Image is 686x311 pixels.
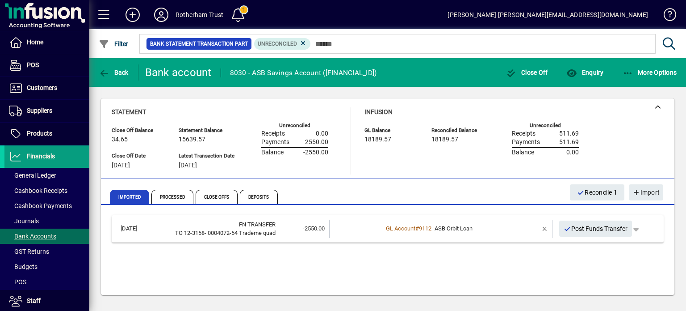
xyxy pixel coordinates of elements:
[4,77,89,99] a: Customers
[303,225,325,232] span: -2550.00
[9,233,56,240] span: Bank Accounts
[506,69,548,76] span: Close Off
[279,123,310,128] label: Unreconciled
[179,128,234,133] span: Statement Balance
[4,213,89,229] a: Journals
[564,222,628,236] span: Post Funds Transfer
[4,244,89,259] a: GST Returns
[620,64,679,81] button: More Options
[386,225,415,232] span: GL Account
[4,100,89,122] a: Suppliers
[150,39,248,48] span: Bank Statement Transaction Part
[27,297,41,304] span: Staff
[112,136,128,143] span: 34.65
[254,38,311,50] mat-chip: Reconciliation Status: Unreconciled
[629,184,663,200] button: Import
[110,190,149,204] span: Imported
[27,61,39,68] span: POS
[538,222,552,236] button: Remove
[99,40,129,47] span: Filter
[89,64,138,81] app-page-header-button: Back
[196,190,238,204] span: Close Offs
[99,69,129,76] span: Back
[419,225,431,232] span: 9112
[261,130,285,137] span: Receipts
[96,64,131,81] button: Back
[230,66,377,80] div: 8030 - ASB Savings Account ([FINANCIAL_ID])
[4,274,89,290] a: POS
[145,65,212,80] div: Bank account
[112,162,130,169] span: [DATE]
[158,220,276,229] div: FN TRANSFER
[305,139,328,146] span: 2550.00
[559,139,579,146] span: 511.69
[96,36,131,52] button: Filter
[530,123,561,128] label: Unreconciled
[559,130,579,137] span: 511.69
[415,225,419,232] span: #
[504,64,550,81] button: Close Off
[112,153,165,159] span: Close Off Date
[151,190,193,204] span: Processed
[179,153,234,159] span: Latest Transaction Date
[657,2,675,31] a: Knowledge Base
[9,278,26,285] span: POS
[176,8,224,22] div: Rotherham Trust
[512,149,534,156] span: Balance
[4,229,89,244] a: Bank Accounts
[4,183,89,198] a: Cashbook Receipts
[4,168,89,183] a: General Ledger
[4,259,89,274] a: Budgets
[118,7,147,23] button: Add
[258,41,297,47] span: Unreconciled
[27,84,57,91] span: Customers
[27,130,52,137] span: Products
[4,123,89,145] a: Products
[632,185,660,200] span: Import
[512,130,535,137] span: Receipts
[27,107,52,114] span: Suppliers
[431,136,458,143] span: 18189.57
[566,149,579,156] span: 0.00
[112,128,165,133] span: Close Off Balance
[435,225,473,232] span: ASB Orbit Loan
[240,190,278,204] span: Deposits
[364,136,391,143] span: 18189.57
[623,69,677,76] span: More Options
[9,248,49,255] span: GST Returns
[512,139,540,146] span: Payments
[9,187,67,194] span: Cashbook Receipts
[570,184,624,200] button: Reconcile 1
[9,172,56,179] span: General Ledger
[27,153,55,160] span: Financials
[9,217,39,225] span: Journals
[564,64,606,81] button: Enquiry
[4,198,89,213] a: Cashbook Payments
[27,38,43,46] span: Home
[4,54,89,77] a: POS
[303,149,328,156] span: -2550.00
[179,136,205,143] span: 15639.57
[158,229,276,238] div: TO 12-3158- 0004072-54 Trademe quad
[559,221,632,237] button: Post Funds Transfer
[364,128,418,133] span: GL Balance
[179,162,197,169] span: [DATE]
[4,31,89,54] a: Home
[577,185,617,200] span: Reconcile 1
[9,263,38,270] span: Budgets
[431,128,485,133] span: Reconciled Balance
[383,224,435,233] a: GL Account#9112
[147,7,176,23] button: Profile
[112,215,664,243] mat-expansion-panel-header: [DATE]FN TRANSFERTO 12-3158- 0004072-54 Trademe quad-2550.00GL Account#9112ASB Orbit LoanPost Fun...
[9,202,72,209] span: Cashbook Payments
[261,139,289,146] span: Payments
[116,220,158,238] td: [DATE]
[316,130,328,137] span: 0.00
[566,69,603,76] span: Enquiry
[261,149,284,156] span: Balance
[448,8,648,22] div: [PERSON_NAME] [PERSON_NAME][EMAIL_ADDRESS][DOMAIN_NAME]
